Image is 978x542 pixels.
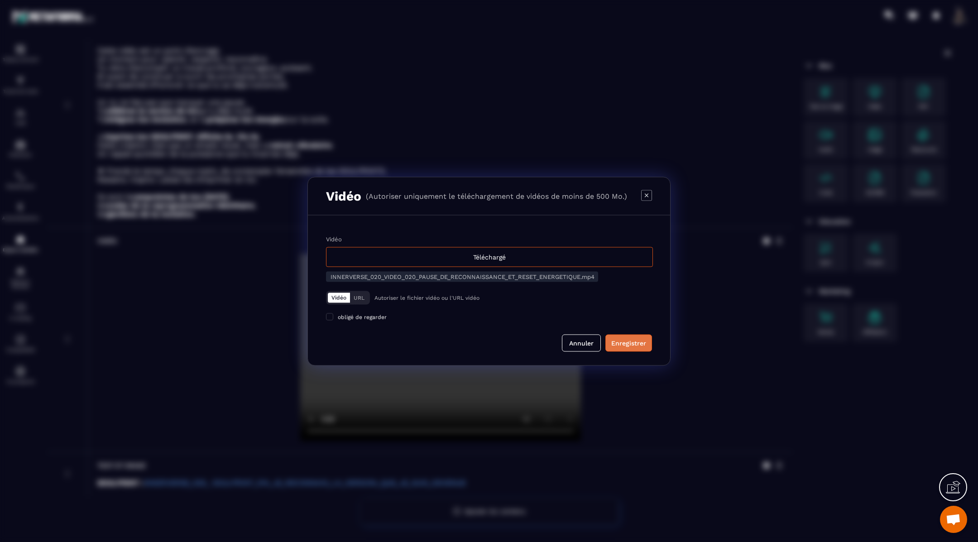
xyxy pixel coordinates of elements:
[611,338,646,347] div: Enregistrer
[562,334,601,351] button: Annuler
[940,506,967,533] a: Ouvrir le chat
[326,247,653,267] div: Téléchargé
[331,273,594,280] span: INNERVERSE_020_VIDEO_020_PAUSE_DE_RECONNAISSANCE_ET_RESET_ENERGETIQUE.mp4
[366,192,627,200] p: (Autoriser uniquement le téléchargement de vidéos de moins de 500 Mo.)
[326,188,361,203] h3: Vidéo
[326,235,342,242] label: Vidéo
[350,293,368,302] button: URL
[338,314,387,320] span: obligé de regarder
[374,294,479,301] p: Autoriser le fichier vidéo ou l'URL vidéo
[605,334,652,351] button: Enregistrer
[328,293,350,302] button: Vidéo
